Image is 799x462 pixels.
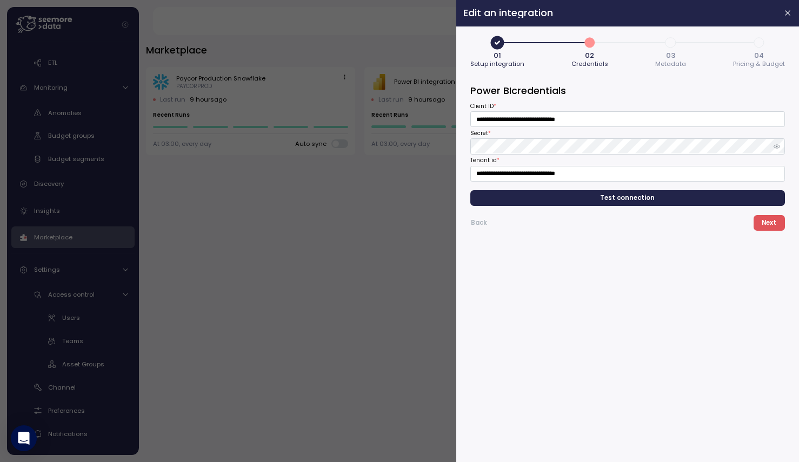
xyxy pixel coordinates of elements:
span: Pricing & Budget [733,61,785,67]
span: Credentials [571,61,608,67]
span: 03 [666,52,675,59]
div: Open Intercom Messenger [11,425,37,451]
button: Next [754,215,785,231]
span: Metadata [655,61,686,67]
span: Setup integration [470,61,524,67]
button: 202Credentials [571,34,608,70]
span: 01 [494,52,501,59]
button: 01Setup integration [470,34,524,70]
span: 3 [662,34,680,52]
span: 2 [581,34,599,52]
span: 02 [585,52,595,59]
button: 303Metadata [655,34,686,70]
span: Next [762,216,776,230]
h2: Edit an integration [463,8,775,18]
button: Back [470,215,488,231]
button: Test connection [470,190,785,206]
h3: Power BI credentials [470,84,785,97]
span: 4 [750,34,768,52]
span: 04 [754,52,764,59]
button: 404Pricing & Budget [733,34,785,70]
span: Test connection [601,191,655,205]
span: Back [471,216,487,230]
